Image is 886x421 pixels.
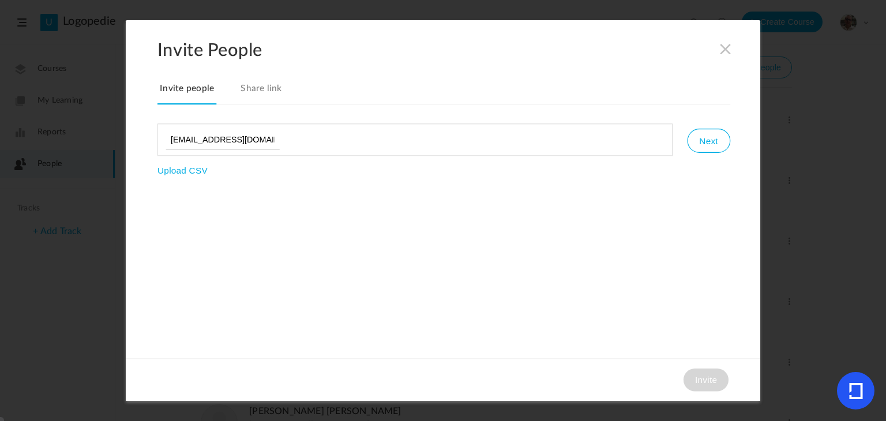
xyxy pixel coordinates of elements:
button: Upload CSV [157,166,208,176]
input: test@test.co, test1@test.co [166,130,280,149]
h2: Invite People [157,39,760,61]
button: Next [687,129,730,153]
a: Invite people [157,81,216,105]
a: Share link [238,81,284,105]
